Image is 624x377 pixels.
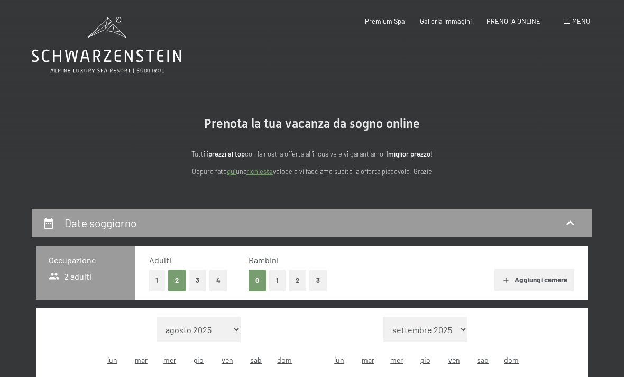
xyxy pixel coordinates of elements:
strong: miglior prezzo [388,150,430,158]
button: 1 [149,270,166,291]
span: Bambini [249,255,279,265]
button: Aggiungi camera [494,269,574,292]
abbr: sabato [250,355,262,364]
h3: Occupazione [49,254,123,266]
abbr: martedì [135,355,148,364]
abbr: martedì [362,355,374,364]
button: 2 [289,270,306,291]
strong: prezzi al top [208,150,245,158]
abbr: giovedì [194,355,204,364]
p: Oppure fate una veloce e vi facciamo subito la offerta piacevole. Grazie [100,166,524,177]
span: Adulti [149,255,171,265]
abbr: giovedì [420,355,430,364]
abbr: venerdì [222,355,233,364]
span: Menu [572,17,590,25]
button: 1 [269,270,286,291]
abbr: venerdì [448,355,460,364]
abbr: lunedì [107,355,117,364]
abbr: mercoledì [390,355,403,364]
h2: Date soggiorno [65,216,136,229]
button: 4 [209,270,227,291]
button: 3 [189,270,206,291]
a: richiesta [246,167,273,176]
abbr: domenica [277,355,292,364]
p: Tutti i con la nostra offerta all'incusive e vi garantiamo il ! [100,149,524,159]
button: 3 [309,270,327,291]
abbr: mercoledì [163,355,176,364]
a: Galleria immagini [420,17,472,25]
span: 2 adulti [49,271,91,282]
abbr: sabato [477,355,489,364]
button: 2 [168,270,186,291]
a: quì [227,167,236,176]
abbr: domenica [504,355,519,364]
span: Prenota la tua vacanza da sogno online [204,116,420,131]
a: PRENOTA ONLINE [487,17,540,25]
button: 0 [249,270,266,291]
a: Premium Spa [365,17,405,25]
abbr: lunedì [334,355,344,364]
